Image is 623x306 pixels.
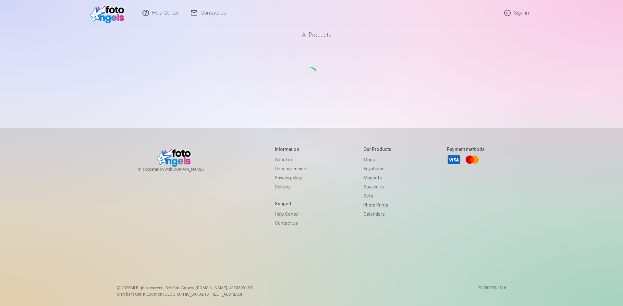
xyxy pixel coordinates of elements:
p: Merchant Outlet Location [GEOGRAPHIC_DATA], [STREET_ADDRESS] [117,292,254,297]
a: About us [275,155,308,164]
a: Mugs [363,155,391,164]
a: Visa [447,153,461,167]
p: © 2025 All Rights reserved. , [117,285,254,290]
a: Calendars [363,210,391,219]
p: 20250909.1316 [478,285,506,297]
a: Mastercard [465,153,479,167]
a: Privacy policy [275,173,308,182]
h5: Our products [363,146,391,153]
a: User agreement [275,164,308,173]
a: Sets [363,191,391,200]
h5: Information [275,146,308,153]
h5: Payment methods [447,146,485,153]
a: Photo prints [363,200,391,210]
span: In cooperation with [138,167,219,172]
h5: Support [275,200,308,207]
a: Delivery [275,182,308,191]
a: Magnets [363,173,391,182]
a: Contact us [275,219,308,228]
a: All products [284,26,339,44]
a: [DOMAIN_NAME] [172,167,219,172]
a: Souvenirs [363,182,391,191]
a: Keychains [363,164,391,173]
a: Help Center [275,210,308,219]
span: SIA Foto Angels, [DOMAIN_NAME]. 40103901591 [165,286,254,290]
img: /v1 [90,3,128,23]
